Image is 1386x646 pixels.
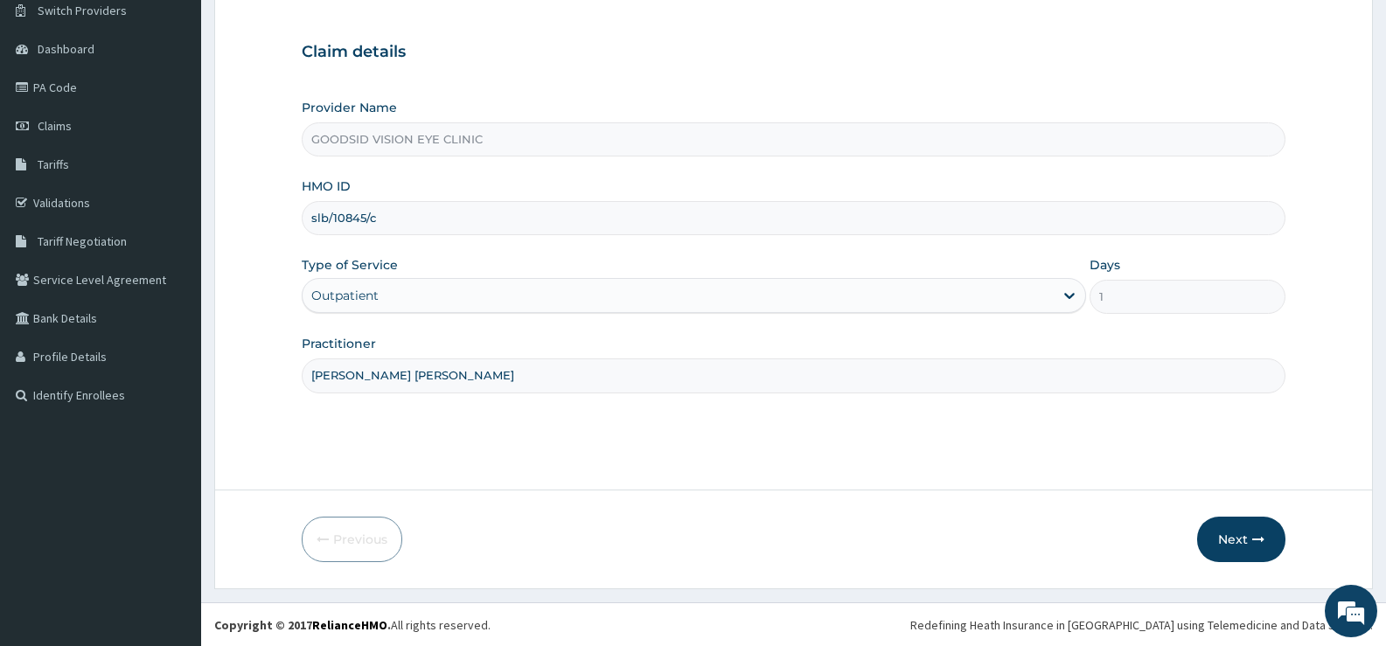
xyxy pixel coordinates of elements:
label: HMO ID [302,177,351,195]
input: Enter Name [302,358,1285,392]
span: Claims [38,118,72,134]
div: Minimize live chat window [287,9,329,51]
span: We're online! [101,205,241,381]
input: Enter HMO ID [302,201,1285,235]
strong: Copyright © 2017 . [214,617,391,633]
textarea: Type your message and hit 'Enter' [9,447,333,508]
span: Tariffs [38,156,69,172]
span: Tariff Negotiation [38,233,127,249]
div: Redefining Heath Insurance in [GEOGRAPHIC_DATA] using Telemedicine and Data Science! [910,616,1373,634]
div: Outpatient [311,287,379,304]
h3: Claim details [302,43,1285,62]
label: Type of Service [302,256,398,274]
span: Dashboard [38,41,94,57]
label: Provider Name [302,99,397,116]
button: Next [1197,517,1285,562]
a: RelianceHMO [312,617,387,633]
img: d_794563401_company_1708531726252_794563401 [32,87,71,131]
div: Chat with us now [91,98,294,121]
button: Previous [302,517,402,562]
label: Practitioner [302,335,376,352]
span: Switch Providers [38,3,127,18]
label: Days [1090,256,1120,274]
